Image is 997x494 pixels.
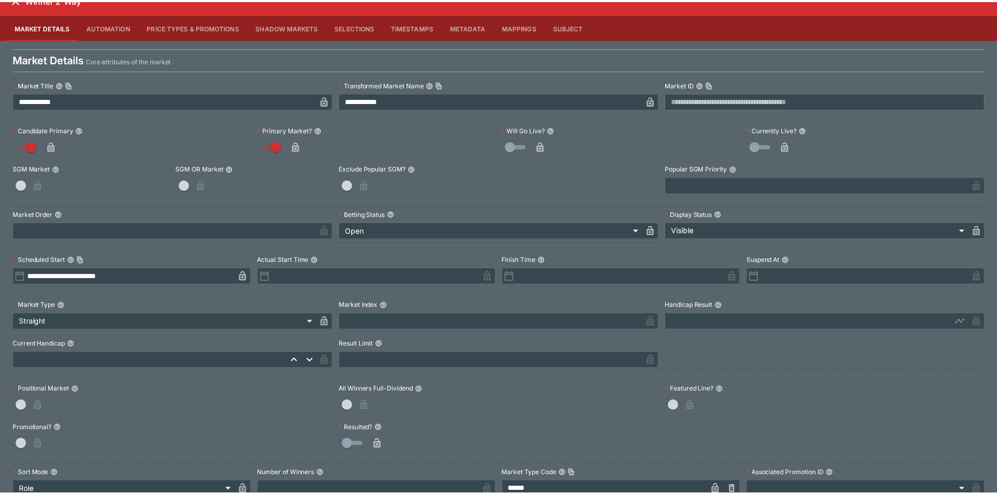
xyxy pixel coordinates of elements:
button: Market IDCopy To Clipboard [701,81,709,88]
button: Market Type CodeCopy To Clipboard [563,470,570,477]
button: Market Index [383,302,390,309]
p: Promotional? [13,423,52,432]
p: Market Title [13,80,54,89]
button: Metadata [445,14,497,39]
button: Suspend At [788,256,795,263]
button: Mappings [498,14,549,39]
button: Actual Start Time [313,256,320,263]
p: Core attributes of the market [86,55,172,66]
div: Visible [670,222,976,239]
p: All Winners Full-Dividend [341,385,416,394]
button: Timestamps [386,14,445,39]
button: Scheduled StartCopy To Clipboard [68,256,75,263]
button: Selections [329,14,386,39]
button: Transformed Market NameCopy To Clipboard [429,81,436,88]
button: Handicap Result [720,302,727,309]
button: Candidate Primary [76,127,83,134]
p: Transformed Market Name [341,80,427,89]
button: Copy To Clipboard [572,470,579,477]
button: Price Types & Promotions [140,14,250,39]
button: Positional Market [72,386,79,393]
p: Primary Market? [259,125,315,134]
button: Betting Status [390,211,397,218]
p: Market Type [13,301,55,309]
button: Subject [549,14,596,39]
button: Market Type [58,302,65,309]
button: Copy To Clipboard [439,81,446,88]
p: Market Order [13,210,53,219]
button: Resulted? [377,424,385,432]
button: Current Handicap [68,340,75,348]
p: Result Limit [341,339,376,348]
p: Suspend At [752,255,786,264]
button: Result Limit [378,340,385,348]
p: Handicap Result [670,301,718,309]
p: Featured Line? [670,385,719,394]
p: Will Go Live? [506,125,549,134]
p: Popular SGM Priority [670,164,733,173]
p: Associated Promotion ID [752,469,830,478]
button: Display Status [720,211,727,218]
p: Positional Market [13,385,70,394]
p: SGM Market [13,164,50,173]
p: Market Type Code [506,469,561,478]
p: Finish Time [506,255,540,264]
button: SGM Market [52,165,60,173]
div: Open [341,222,647,239]
p: Market ID [670,80,699,89]
button: Market Details [6,14,79,39]
p: Sort Mode [13,469,49,478]
p: SGM OR Market [177,164,225,173]
button: Exclude Popular SGM? [411,165,418,173]
button: Market TitleCopy To Clipboard [56,81,63,88]
button: Finish Time [542,256,549,263]
button: SGM OR Market [227,165,234,173]
button: Will Go Live? [551,127,558,134]
button: Primary Market? [317,127,324,134]
button: Number of Winners [319,470,326,477]
p: Display Status [670,210,718,219]
h4: Market Details [13,52,84,66]
button: Featured Line? [721,386,729,393]
button: Market Order [55,211,62,218]
div: Straight [13,313,318,330]
p: Candidate Primary [13,125,74,134]
button: Copy To Clipboard [77,256,84,263]
button: Currently Live? [805,127,812,134]
button: Sort Mode [51,470,58,477]
button: Shadow Markets [249,14,329,39]
button: Copy To Clipboard [65,81,73,88]
p: Actual Start Time [259,255,311,264]
p: Currently Live? [752,125,803,134]
button: All Winners Full-Dividend [418,386,425,393]
p: Exclude Popular SGM? [341,164,409,173]
button: Popular SGM Priority [735,165,742,173]
button: Copy To Clipboard [711,81,718,88]
p: Betting Status [341,210,388,219]
p: Scheduled Start [13,255,65,264]
button: Automation [79,14,140,39]
p: Number of Winners [259,469,317,478]
p: Market Index [341,301,380,309]
button: Promotional? [54,424,61,432]
p: Current Handicap [13,339,65,348]
button: Associated Promotion ID [832,470,839,477]
p: Resulted? [341,423,375,432]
